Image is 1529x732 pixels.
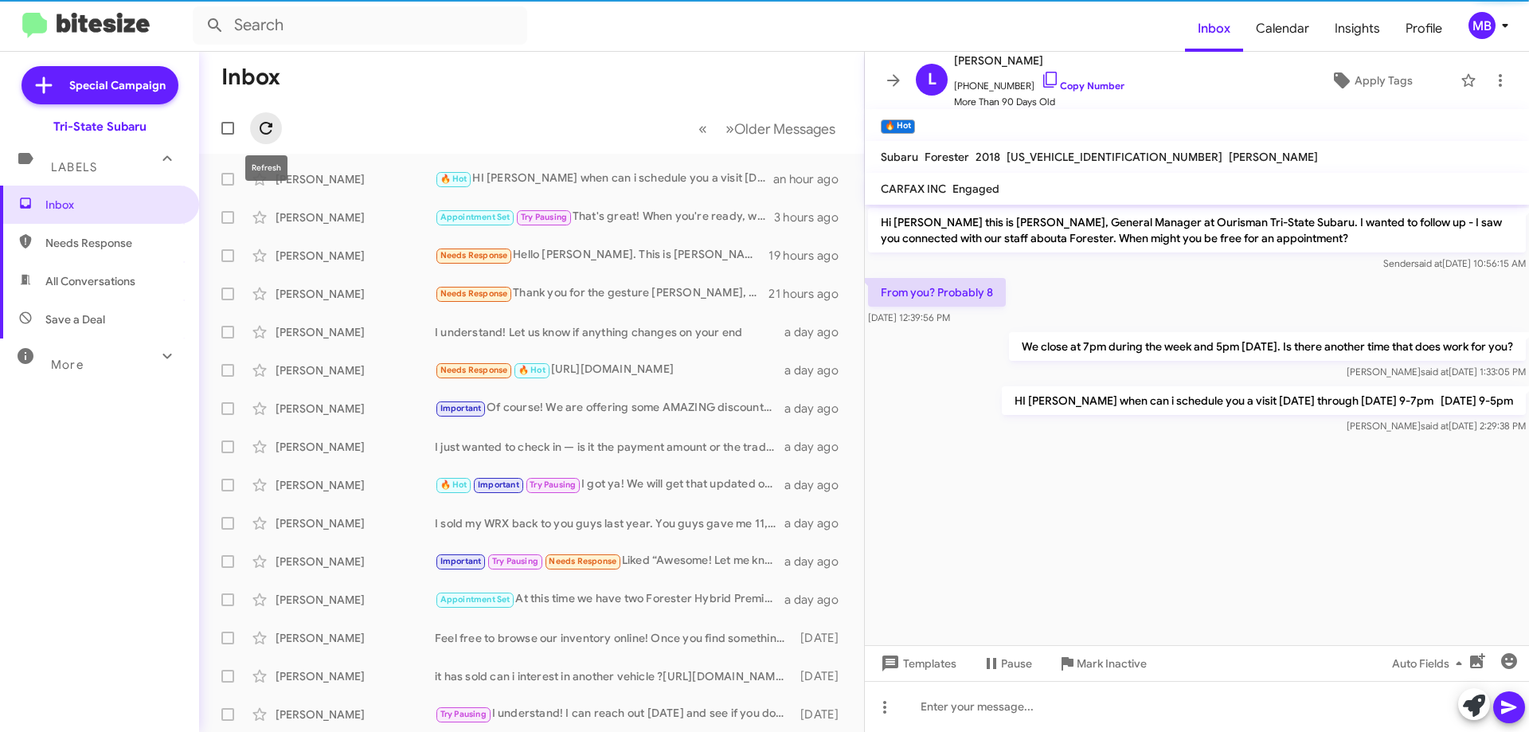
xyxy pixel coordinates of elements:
[276,248,435,264] div: [PERSON_NAME]
[478,480,519,490] span: Important
[435,590,784,609] div: At this time we have two Forester Hybrid Premium here. Did you want to set up a time to stop in a...
[976,150,1000,164] span: 2018
[690,112,845,145] nav: Page navigation example
[868,278,1006,307] p: From you? Probably 8
[1455,12,1511,39] button: MB
[969,649,1045,678] button: Pause
[768,286,851,302] div: 21 hours ago
[276,171,435,187] div: [PERSON_NAME]
[45,273,135,289] span: All Conversations
[1243,6,1322,52] a: Calendar
[768,248,851,264] div: 19 hours ago
[276,554,435,570] div: [PERSON_NAME]
[784,401,851,417] div: a day ago
[440,174,467,184] span: 🔥 Hot
[440,288,508,299] span: Needs Response
[549,556,616,566] span: Needs Response
[1007,150,1222,164] span: [US_VEHICLE_IDENTIFICATION_NUMBER]
[1468,12,1496,39] div: MB
[435,208,774,226] div: That's great! When you're ready, we can set up an appointment to explore your options. Let me kno...
[774,209,851,225] div: 3 hours ago
[784,515,851,531] div: a day ago
[792,630,851,646] div: [DATE]
[925,150,969,164] span: Forester
[868,311,950,323] span: [DATE] 12:39:56 PM
[435,170,773,188] div: HI [PERSON_NAME] when can i schedule you a visit [DATE] through [DATE] 9-7pm [DATE] 9-5pm
[881,119,915,134] small: 🔥 Hot
[530,480,576,490] span: Try Pausing
[1289,66,1453,95] button: Apply Tags
[435,324,784,340] div: I understand! Let us know if anything changes on your end
[521,212,567,222] span: Try Pausing
[1355,66,1413,95] span: Apply Tags
[492,556,538,566] span: Try Pausing
[784,592,851,608] div: a day ago
[276,401,435,417] div: [PERSON_NAME]
[784,554,851,570] div: a day ago
[1185,6,1243,52] a: Inbox
[435,515,784,531] div: I sold my WRX back to you guys last year. You guys gave me 11,000 for it and then turned around a...
[1393,6,1455,52] span: Profile
[1045,649,1159,678] button: Mark Inactive
[881,150,918,164] span: Subaru
[954,51,1124,70] span: [PERSON_NAME]
[1001,649,1032,678] span: Pause
[435,552,784,570] div: Liked “Awesome! Let me know if the meantime if you have any questions that I can help with!”
[784,362,851,378] div: a day ago
[435,284,768,303] div: Thank you for the gesture [PERSON_NAME], however the BRZ driver my grandson Loves the car. So it ...
[22,66,178,104] a: Special Campaign
[221,65,280,90] h1: Inbox
[45,311,105,327] span: Save a Deal
[435,399,784,417] div: Of course! We are offering some AMAZING discounts on our new inventory. The Forester's we are off...
[868,208,1526,252] p: Hi [PERSON_NAME] this is [PERSON_NAME], General Manager at Ourisman Tri-State Subaru. I wanted to...
[784,477,851,493] div: a day ago
[1379,649,1481,678] button: Auto Fields
[1041,80,1124,92] a: Copy Number
[1414,257,1442,269] span: said at
[698,119,707,139] span: «
[53,119,147,135] div: Tri-State Subaru
[689,112,717,145] button: Previous
[276,439,435,455] div: [PERSON_NAME]
[69,77,166,93] span: Special Campaign
[716,112,845,145] button: Next
[435,476,784,494] div: I got ya! We will get that updated on our end
[1421,366,1449,378] span: said at
[1229,150,1318,164] span: [PERSON_NAME]
[276,630,435,646] div: [PERSON_NAME]
[276,209,435,225] div: [PERSON_NAME]
[435,630,792,646] div: Feel free to browse our inventory online! Once you find something you like, let’s set up an appoi...
[276,515,435,531] div: [PERSON_NAME]
[440,403,482,413] span: Important
[440,709,487,719] span: Try Pausing
[734,120,835,138] span: Older Messages
[784,324,851,340] div: a day ago
[1322,6,1393,52] a: Insights
[276,592,435,608] div: [PERSON_NAME]
[193,6,527,45] input: Search
[440,212,510,222] span: Appointment Set
[784,439,851,455] div: a day ago
[878,649,956,678] span: Templates
[435,668,792,684] div: it has sold can i interest in another vehicle ?[URL][DOMAIN_NAME]
[51,160,97,174] span: Labels
[276,668,435,684] div: [PERSON_NAME]
[440,250,508,260] span: Needs Response
[1002,386,1526,415] p: HI [PERSON_NAME] when can i schedule you a visit [DATE] through [DATE] 9-7pm [DATE] 9-5pm
[865,649,969,678] button: Templates
[773,171,851,187] div: an hour ago
[1421,420,1449,432] span: said at
[1009,332,1526,361] p: We close at 7pm during the week and 5pm [DATE]. Is there another time that does work for you?
[440,365,508,375] span: Needs Response
[954,70,1124,94] span: [PHONE_NUMBER]
[440,594,510,605] span: Appointment Set
[881,182,946,196] span: CARFAX INC
[954,94,1124,110] span: More Than 90 Days Old
[276,362,435,378] div: [PERSON_NAME]
[1077,649,1147,678] span: Mark Inactive
[518,365,546,375] span: 🔥 Hot
[276,477,435,493] div: [PERSON_NAME]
